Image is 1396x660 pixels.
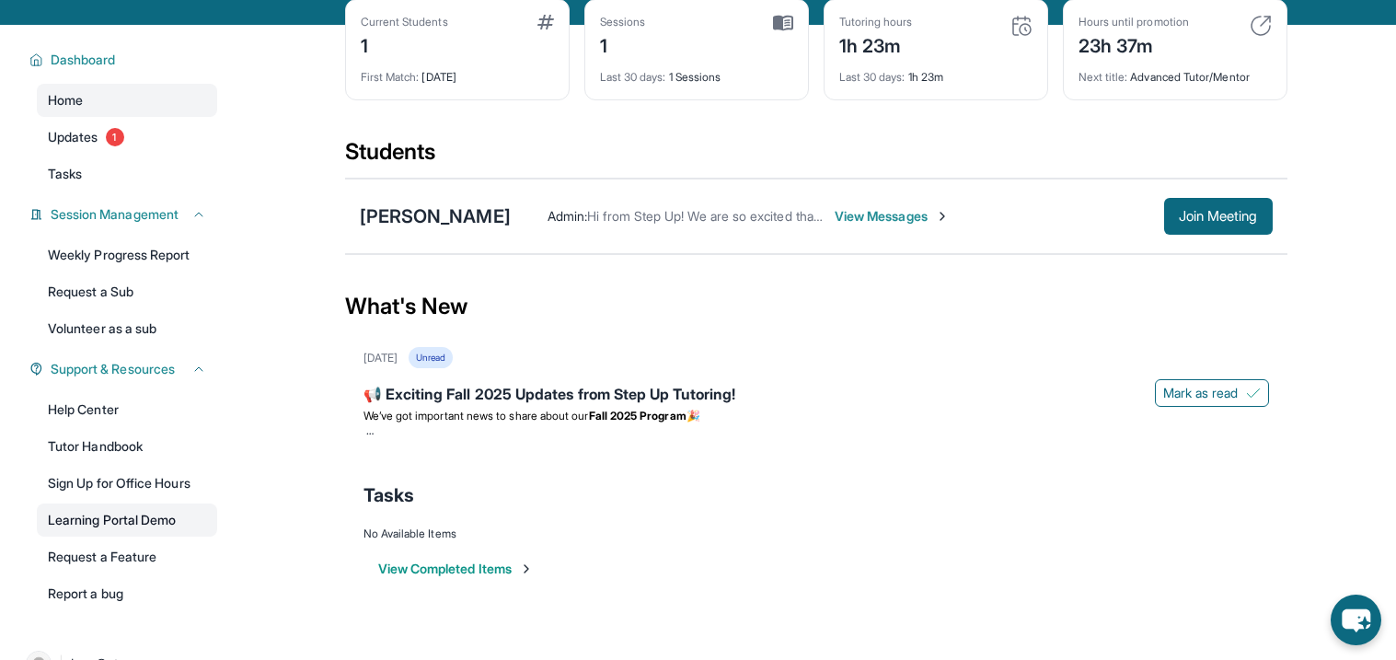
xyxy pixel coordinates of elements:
[361,29,448,59] div: 1
[106,128,124,146] span: 1
[935,209,950,224] img: Chevron-Right
[37,393,217,426] a: Help Center
[686,409,700,423] span: 🎉
[363,527,1269,541] div: No Available Items
[1164,198,1273,235] button: Join Meeting
[1079,70,1128,84] span: Next title :
[363,409,589,423] span: We’ve got important news to share about our
[589,409,686,423] strong: Fall 2025 Program
[1246,386,1261,400] img: Mark as read
[51,360,175,378] span: Support & Resources
[51,205,179,224] span: Session Management
[600,29,646,59] div: 1
[548,208,587,224] span: Admin :
[839,70,906,84] span: Last 30 days :
[1079,29,1189,59] div: 23h 37m
[43,360,206,378] button: Support & Resources
[360,203,511,229] div: [PERSON_NAME]
[37,275,217,308] a: Request a Sub
[839,29,913,59] div: 1h 23m
[1079,15,1189,29] div: Hours until promotion
[345,137,1287,178] div: Students
[363,383,1269,409] div: 📢 Exciting Fall 2025 Updates from Step Up Tutoring!
[537,15,554,29] img: card
[37,430,217,463] a: Tutor Handbook
[361,15,448,29] div: Current Students
[1010,15,1033,37] img: card
[839,15,913,29] div: Tutoring hours
[361,70,420,84] span: First Match :
[37,238,217,272] a: Weekly Progress Report
[37,84,217,117] a: Home
[1179,211,1258,222] span: Join Meeting
[409,347,453,368] div: Unread
[37,467,217,500] a: Sign Up for Office Hours
[37,504,217,537] a: Learning Portal Demo
[361,59,554,85] div: [DATE]
[363,351,398,365] div: [DATE]
[43,205,206,224] button: Session Management
[37,312,217,345] a: Volunteer as a sub
[835,207,950,226] span: View Messages
[43,51,206,69] button: Dashboard
[37,157,217,191] a: Tasks
[37,540,217,573] a: Request a Feature
[1163,384,1239,402] span: Mark as read
[1155,379,1269,407] button: Mark as read
[378,560,534,578] button: View Completed Items
[37,121,217,154] a: Updates1
[48,165,82,183] span: Tasks
[48,128,98,146] span: Updates
[600,70,666,84] span: Last 30 days :
[37,577,217,610] a: Report a bug
[345,266,1287,347] div: What's New
[1331,595,1381,645] button: chat-button
[600,15,646,29] div: Sessions
[48,91,83,110] span: Home
[363,482,414,508] span: Tasks
[600,59,793,85] div: 1 Sessions
[1250,15,1272,37] img: card
[839,59,1033,85] div: 1h 23m
[51,51,116,69] span: Dashboard
[773,15,793,31] img: card
[1079,59,1272,85] div: Advanced Tutor/Mentor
